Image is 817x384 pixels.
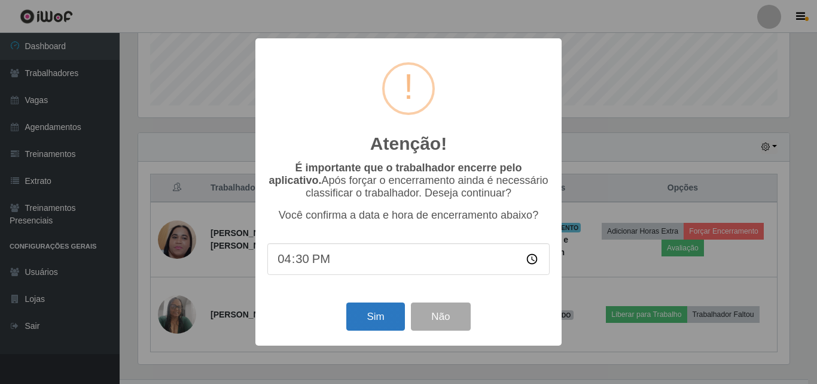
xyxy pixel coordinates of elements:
[267,162,550,199] p: Após forçar o encerramento ainda é necessário classificar o trabalhador. Deseja continuar?
[370,133,447,155] h2: Atenção!
[267,209,550,222] p: Você confirma a data e hora de encerramento abaixo?
[411,303,470,331] button: Não
[269,162,522,186] b: É importante que o trabalhador encerre pelo aplicativo.
[346,303,404,331] button: Sim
